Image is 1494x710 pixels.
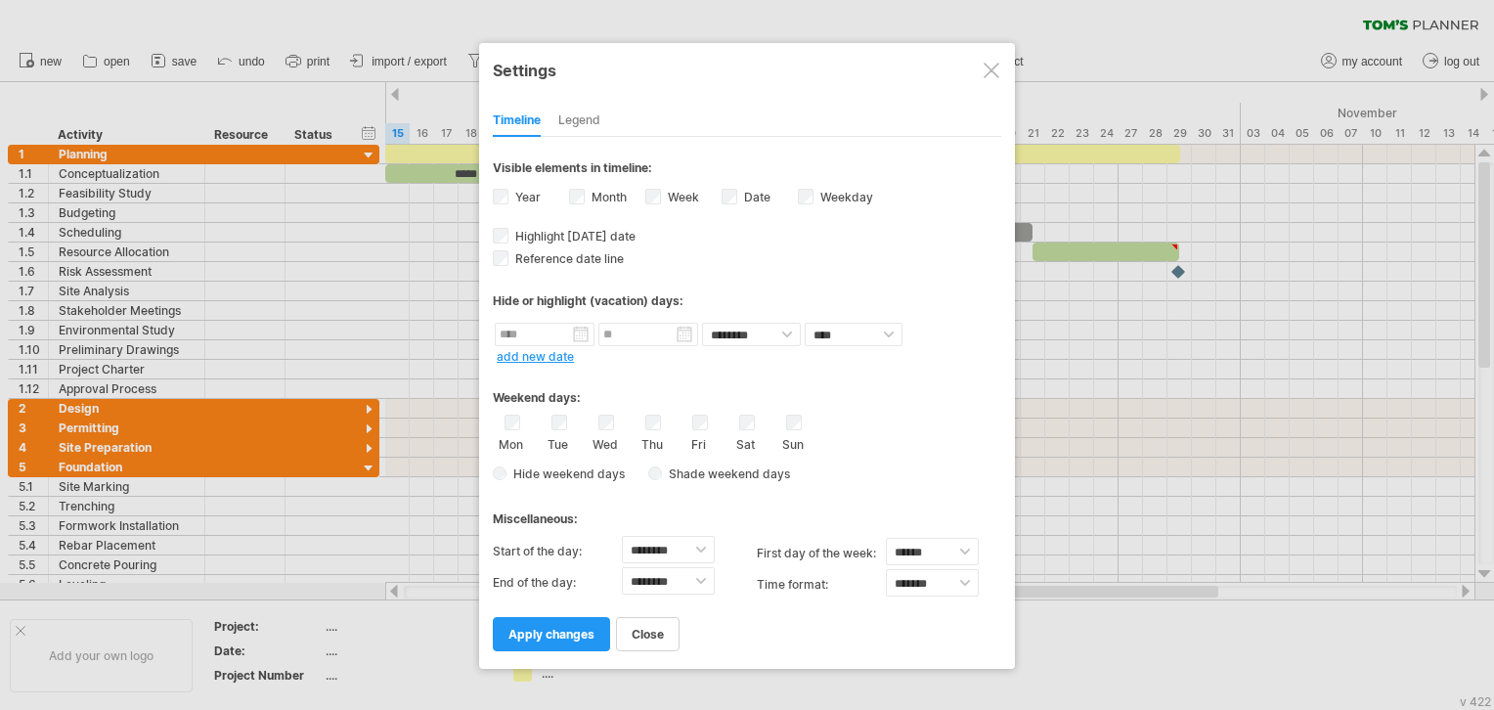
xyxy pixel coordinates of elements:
[686,433,711,452] label: Fri
[733,433,758,452] label: Sat
[493,567,622,599] label: End of the day:
[757,538,886,569] label: first day of the week:
[508,627,594,642] span: apply changes
[493,493,1001,531] div: Miscellaneous:
[780,433,805,452] label: Sun
[616,617,680,651] a: close
[546,433,570,452] label: Tue
[816,190,873,204] label: Weekday
[493,106,541,137] div: Timeline
[493,293,1001,308] div: Hide or highlight (vacation) days:
[511,229,636,244] span: Highlight [DATE] date
[493,536,622,567] label: Start of the day:
[757,569,886,600] label: Time format:
[558,106,600,137] div: Legend
[662,466,790,481] span: Shade weekend days
[493,617,610,651] a: apply changes
[493,372,1001,410] div: Weekend days:
[588,190,627,204] label: Month
[497,349,574,364] a: add new date
[664,190,699,204] label: Week
[639,433,664,452] label: Thu
[499,433,523,452] label: Mon
[632,627,664,642] span: close
[593,433,617,452] label: Wed
[493,52,1001,87] div: Settings
[511,190,541,204] label: Year
[506,466,625,481] span: Hide weekend days
[511,251,624,266] span: Reference date line
[493,160,1001,181] div: Visible elements in timeline:
[740,190,770,204] label: Date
